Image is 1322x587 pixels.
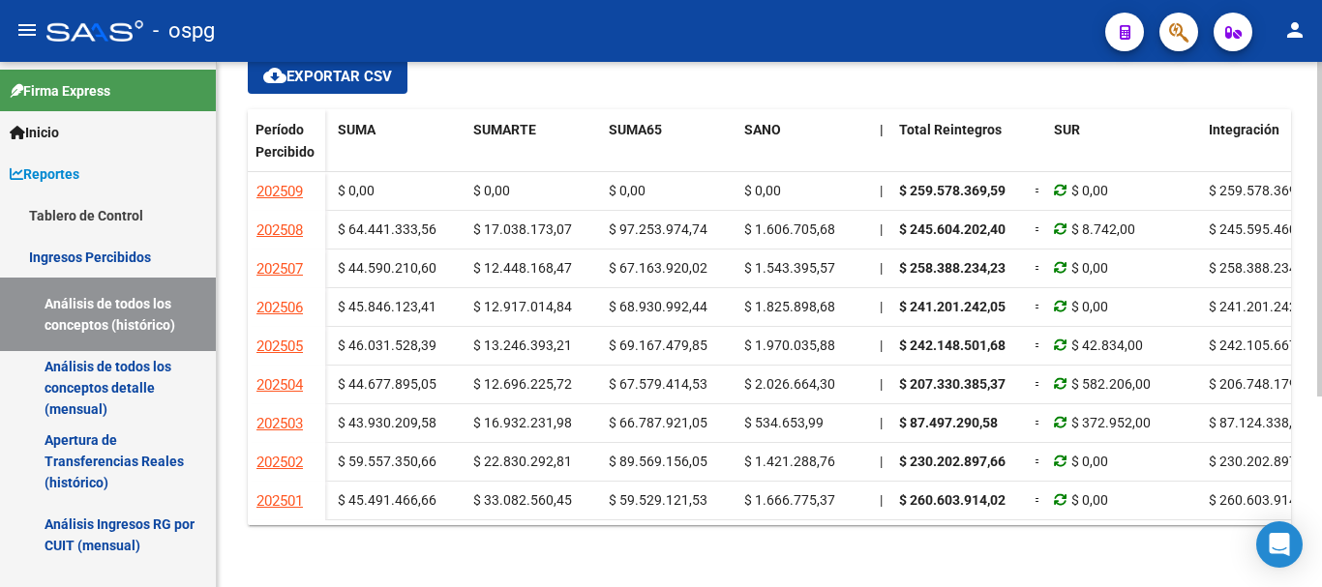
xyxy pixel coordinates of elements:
span: = [1035,221,1042,237]
span: $ 68.930.992,44 [609,299,707,314]
span: SUMA65 [609,122,662,137]
span: $ 534.653,99 [744,415,824,430]
span: $ 1.825.898,68 [744,299,835,314]
span: $ 230.202.897,66 [1209,454,1315,469]
span: SUMARTE [473,122,536,137]
span: Reportes [10,163,79,185]
span: = [1035,338,1042,353]
span: $ 12.696.225,72 [473,376,572,392]
span: $ 66.787.921,05 [609,415,707,430]
span: $ 67.163.920,02 [609,260,707,276]
span: $ 67.579.414,53 [609,376,707,392]
span: $ 33.082.560,45 [473,492,572,508]
span: $ 245.595.460,40 [1209,221,1315,237]
span: $ 59.557.350,66 [338,454,436,469]
span: Período Percibido [255,122,315,160]
span: 202505 [256,338,303,355]
span: $ 16.932.231,98 [473,415,572,430]
mat-icon: cloud_download [263,64,286,87]
span: 202501 [256,492,303,510]
span: $ 1.543.395,57 [744,260,835,276]
span: 202503 [256,415,303,432]
span: $ 258.388.234,23 [1209,260,1315,276]
span: = [1035,454,1042,469]
span: $ 89.569.156,05 [609,454,707,469]
span: - ospg [153,10,215,52]
span: | [880,338,883,353]
span: | [880,454,883,469]
span: $ 582.206,00 [1071,376,1151,392]
span: $ 0,00 [609,183,646,198]
span: | [880,122,884,137]
span: $ 1.606.705,68 [744,221,835,237]
span: | [880,221,883,237]
span: $ 1.421.288,76 [744,454,835,469]
span: $ 45.846.123,41 [338,299,436,314]
span: $ 245.604.202,40 [899,221,1006,237]
mat-icon: person [1283,18,1307,42]
span: $ 0,00 [1071,454,1108,469]
datatable-header-cell: SUMARTE [466,109,601,191]
datatable-header-cell: SUMA [330,109,466,191]
span: = [1035,183,1042,198]
span: = [1035,299,1042,314]
span: = [1035,492,1042,508]
span: $ 0,00 [1071,260,1108,276]
span: $ 44.677.895,05 [338,376,436,392]
span: $ 1.970.035,88 [744,338,835,353]
span: $ 372.952,00 [1071,415,1151,430]
span: $ 241.201.242,05 [899,299,1006,314]
span: Total Reintegros [899,122,1002,137]
span: $ 260.603.914,02 [1209,492,1315,508]
span: Exportar CSV [263,68,392,85]
span: $ 17.038.173,07 [473,221,572,237]
span: $ 44.590.210,60 [338,260,436,276]
span: | [880,492,883,508]
span: 202506 [256,299,303,316]
span: $ 97.253.974,74 [609,221,707,237]
mat-icon: menu [15,18,39,42]
span: | [880,260,883,276]
span: $ 230.202.897,66 [899,454,1006,469]
span: | [880,415,883,430]
span: $ 59.529.121,53 [609,492,707,508]
span: $ 12.448.168,47 [473,260,572,276]
span: $ 13.246.393,21 [473,338,572,353]
span: SANO [744,122,781,137]
span: $ 45.491.466,66 [338,492,436,508]
span: 202507 [256,260,303,278]
span: | [880,183,883,198]
span: 202509 [256,183,303,200]
span: $ 0,00 [473,183,510,198]
span: $ 207.330.385,37 [899,376,1006,392]
span: $ 0,00 [744,183,781,198]
span: $ 12.917.014,84 [473,299,572,314]
datatable-header-cell: SUR [1046,109,1201,191]
span: 202508 [256,221,303,239]
span: $ 2.026.664,30 [744,376,835,392]
span: $ 8.742,00 [1071,221,1135,237]
span: $ 242.148.501,68 [899,338,1006,353]
span: = [1035,415,1042,430]
span: 202502 [256,454,303,471]
span: Inicio [10,122,59,143]
span: $ 64.441.333,56 [338,221,436,237]
datatable-header-cell: | [872,109,891,191]
span: $ 0,00 [1071,183,1108,198]
span: $ 1.666.775,37 [744,492,835,508]
span: $ 69.167.479,85 [609,338,707,353]
span: $ 260.603.914,02 [899,492,1006,508]
span: SUMA [338,122,376,137]
span: $ 206.748.179,37 [1209,376,1315,392]
datatable-header-cell: SANO [736,109,872,191]
datatable-header-cell: Total Reintegros [891,109,1027,191]
span: | [880,376,883,392]
span: $ 258.388.234,23 [899,260,1006,276]
span: | [880,299,883,314]
span: Firma Express [10,80,110,102]
span: = [1035,260,1042,276]
span: $ 22.830.292,81 [473,454,572,469]
span: $ 259.578.369,59 [1209,183,1315,198]
span: $ 87.124.338,58 [1209,415,1307,430]
span: $ 43.930.209,58 [338,415,436,430]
